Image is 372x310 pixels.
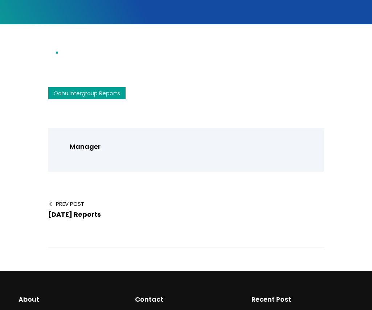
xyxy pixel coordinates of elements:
h2: Contact [135,294,237,305]
h2: About [19,294,120,305]
span: Prev Post [48,200,175,208]
span: [DATE] Reports [48,210,101,219]
h2: Recent Post [252,294,353,305]
a: Oahu Intergroup Reports [48,87,126,99]
a: Prev Post [DATE] Reports [48,200,175,219]
p: Manager [70,141,311,152]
